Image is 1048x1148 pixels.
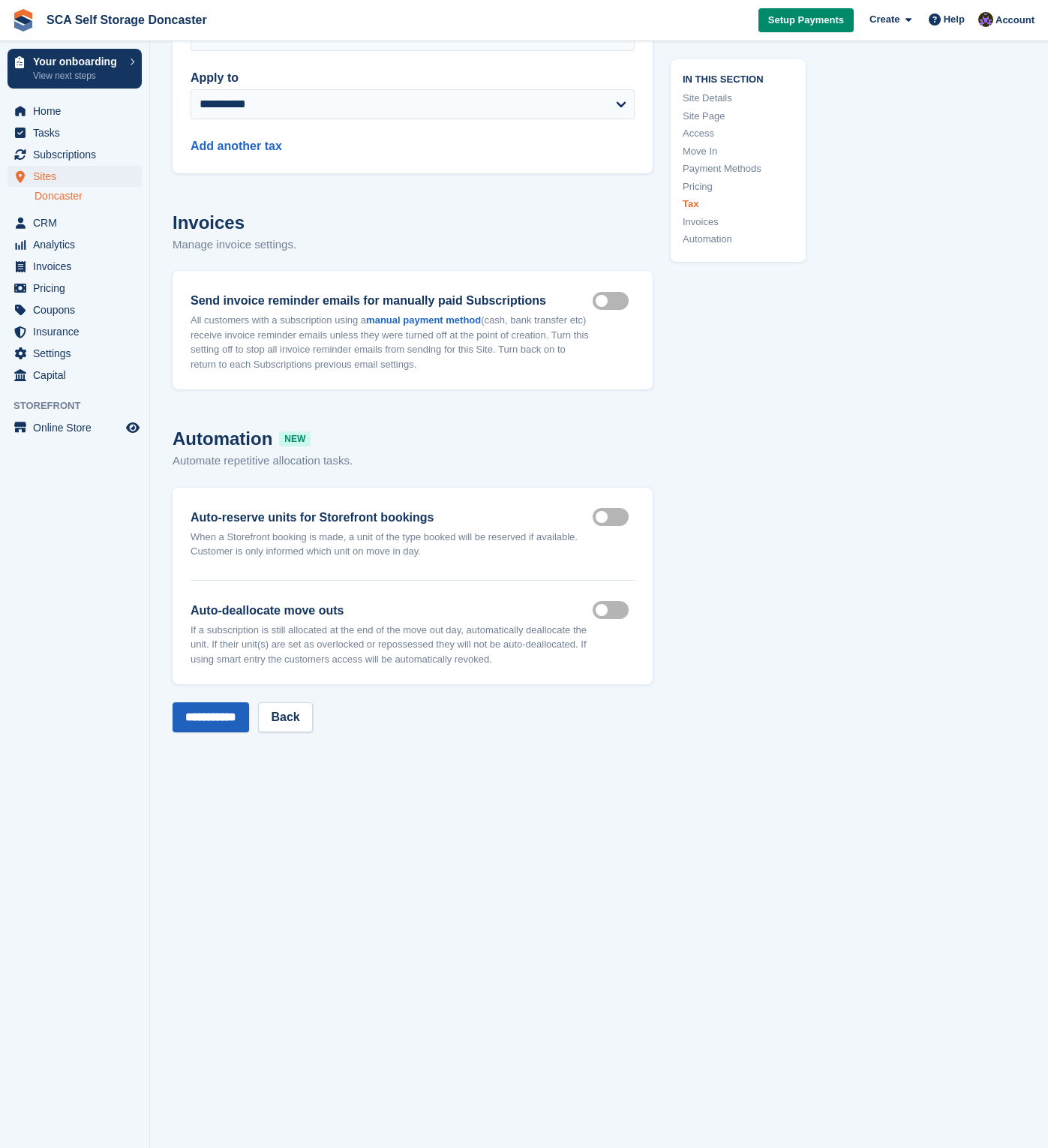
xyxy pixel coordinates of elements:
[758,8,854,33] a: Setup Payments
[191,602,593,620] label: Auto-deallocate move outs
[258,702,312,732] a: Back
[8,278,142,299] a: menu
[191,313,593,371] p: All customers with a subscription using a (cash, bank transfer etc) receive invoice reminder emai...
[33,69,122,83] p: View next steps
[33,417,123,438] span: Online Store
[12,9,35,32] img: stora-icon-8386f47178a22dfd0bd8f6a31ec36ba5ce8667c1dd55bd0f319d3a0aa187defe.svg
[8,144,142,165] a: menu
[593,609,635,612] label: Auto deallocate move outs
[683,71,794,85] span: In this section
[593,299,635,302] label: Manual invoice mailers on
[191,119,635,155] div: Add another tax
[8,365,142,386] a: menu
[191,623,593,667] p: If a subscription is still allocated at the end of the move out day, automatically deallocate the...
[33,101,123,122] span: Home
[124,419,142,437] a: Preview store
[8,256,142,277] a: menu
[683,161,794,176] a: Payment Methods
[683,126,794,141] a: Access
[366,314,481,326] a: manual payment method
[33,212,123,233] span: CRM
[279,431,311,446] span: NEW
[8,234,142,255] a: menu
[8,101,142,122] a: menu
[191,69,635,87] label: Apply to
[33,256,123,277] span: Invoices
[683,232,794,247] a: Automation
[33,166,123,187] span: Sites
[173,452,653,470] p: Automate repetitive allocation tasks.
[683,108,794,123] a: Site Page
[33,56,122,67] p: Your onboarding
[8,122,142,143] a: menu
[683,179,794,194] a: Pricing
[41,8,213,32] a: SCA Self Storage Doncaster
[995,13,1034,28] span: Account
[8,299,142,320] a: menu
[8,343,142,364] a: menu
[944,12,965,27] span: Help
[33,321,123,342] span: Insurance
[33,343,123,364] span: Settings
[35,189,142,203] a: Doncaster
[593,516,635,518] label: Auto reserve on storefront
[683,214,794,229] a: Invoices
[768,13,844,28] span: Setup Payments
[8,212,142,233] a: menu
[8,321,142,342] a: menu
[173,236,653,254] p: Manage invoice settings.
[33,122,123,143] span: Tasks
[191,292,593,310] label: Send invoice reminder emails for manually paid Subscriptions
[33,144,123,165] span: Subscriptions
[683,197,794,212] a: Tax
[33,278,123,299] span: Pricing
[33,365,123,386] span: Capital
[191,509,593,527] label: Auto-reserve units for Storefront bookings
[683,143,794,158] a: Move In
[173,209,653,236] h2: Invoices
[173,425,653,452] h2: Automation
[191,530,593,559] p: When a Storefront booking is made, a unit of the type booked will be reserved if available. Custo...
[978,12,993,27] img: Ross Chapman
[8,166,142,187] a: menu
[14,398,149,413] span: Storefront
[33,234,123,255] span: Analytics
[683,91,794,106] a: Site Details
[8,417,142,438] a: menu
[33,299,123,320] span: Coupons
[869,12,899,27] span: Create
[8,49,142,89] a: Your onboarding View next steps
